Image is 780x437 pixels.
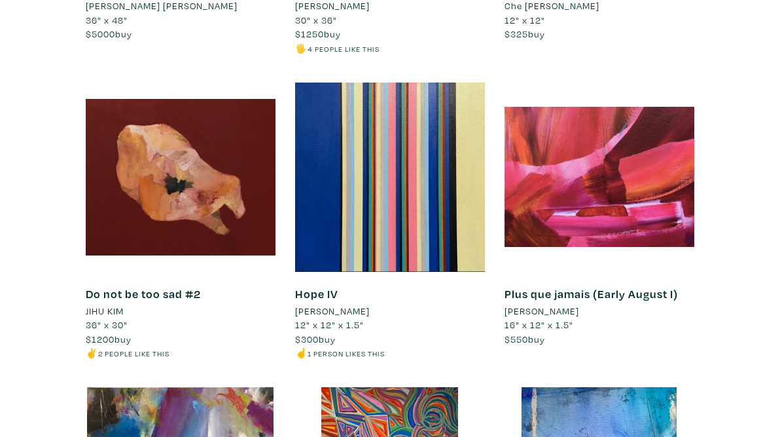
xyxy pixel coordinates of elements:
[86,346,275,360] li: ✌️
[505,28,528,40] span: $325
[86,14,128,26] span: 36" x 48"
[505,304,694,318] a: [PERSON_NAME]
[86,286,201,301] a: Do not be too sad #2
[308,44,380,54] small: 4 people like this
[86,333,115,345] span: $1200
[295,333,319,345] span: $300
[295,41,485,56] li: 🖐️
[505,304,579,318] li: [PERSON_NAME]
[295,28,324,40] span: $1250
[86,304,124,318] li: JIHU KIM
[505,286,678,301] a: Plus que jamais (Early August I)
[98,349,169,358] small: 2 people like this
[295,304,370,318] li: [PERSON_NAME]
[295,286,338,301] a: Hope IV
[295,333,336,345] span: buy
[295,28,341,40] span: buy
[505,14,545,26] span: 12" x 12"
[295,14,337,26] span: 30" x 36"
[86,28,115,40] span: $5000
[505,28,545,40] span: buy
[86,304,275,318] a: JIHU KIM
[295,346,485,360] li: ☝️
[295,304,485,318] a: [PERSON_NAME]
[505,333,545,345] span: buy
[86,333,132,345] span: buy
[295,318,364,331] span: 12" x 12" x 1.5"
[86,318,128,331] span: 36" x 30"
[505,318,573,331] span: 16" x 12" x 1.5"
[86,28,132,40] span: buy
[505,333,528,345] span: $550
[308,349,385,358] small: 1 person likes this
